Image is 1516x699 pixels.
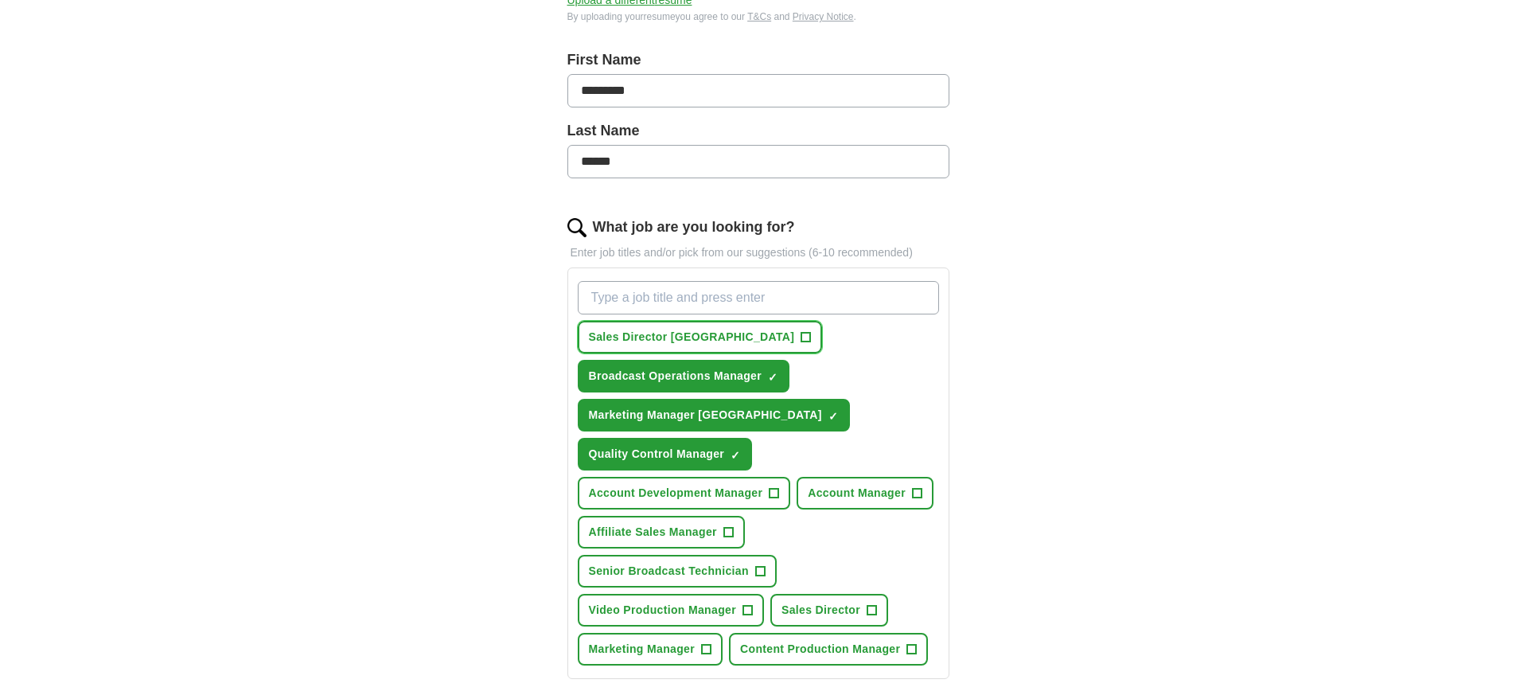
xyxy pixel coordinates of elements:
[589,329,795,346] span: Sales Director [GEOGRAPHIC_DATA]
[589,368,762,385] span: Broadcast Operations Manager
[589,641,696,658] span: Marketing Manager
[578,633,723,666] button: Marketing Manager
[578,399,850,432] button: Marketing Manager [GEOGRAPHIC_DATA]✓
[567,120,949,142] label: Last Name
[747,11,771,22] a: T&Cs
[797,477,933,510] button: Account Manager
[589,524,717,541] span: Affiliate Sales Manager
[578,321,823,353] button: Sales Director [GEOGRAPHIC_DATA]
[578,555,777,588] button: Senior Broadcast Technician
[589,602,737,619] span: Video Production Manager
[567,49,949,71] label: First Name
[589,563,749,580] span: Senior Broadcast Technician
[567,218,587,237] img: search.png
[567,244,949,261] p: Enter job titles and/or pick from our suggestions (6-10 recommended)
[578,360,790,392] button: Broadcast Operations Manager✓
[770,594,888,627] button: Sales Director
[828,410,838,423] span: ✓
[589,485,763,502] span: Account Development Manager
[578,281,939,314] input: Type a job title and press enter
[793,11,854,22] a: Privacy Notice
[740,641,900,658] span: Content Production Manager
[578,438,753,471] button: Quality Control Manager✓
[731,449,740,462] span: ✓
[589,407,822,424] span: Marketing Manager [GEOGRAPHIC_DATA]
[578,594,765,627] button: Video Production Manager
[729,633,928,666] button: Content Production Manager
[593,217,795,238] label: What job are you looking for?
[567,10,949,24] div: By uploading your resume you agree to our and .
[781,602,860,619] span: Sales Director
[578,516,745,549] button: Affiliate Sales Manager
[808,485,906,502] span: Account Manager
[768,371,777,384] span: ✓
[589,446,725,463] span: Quality Control Manager
[578,477,791,510] button: Account Development Manager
